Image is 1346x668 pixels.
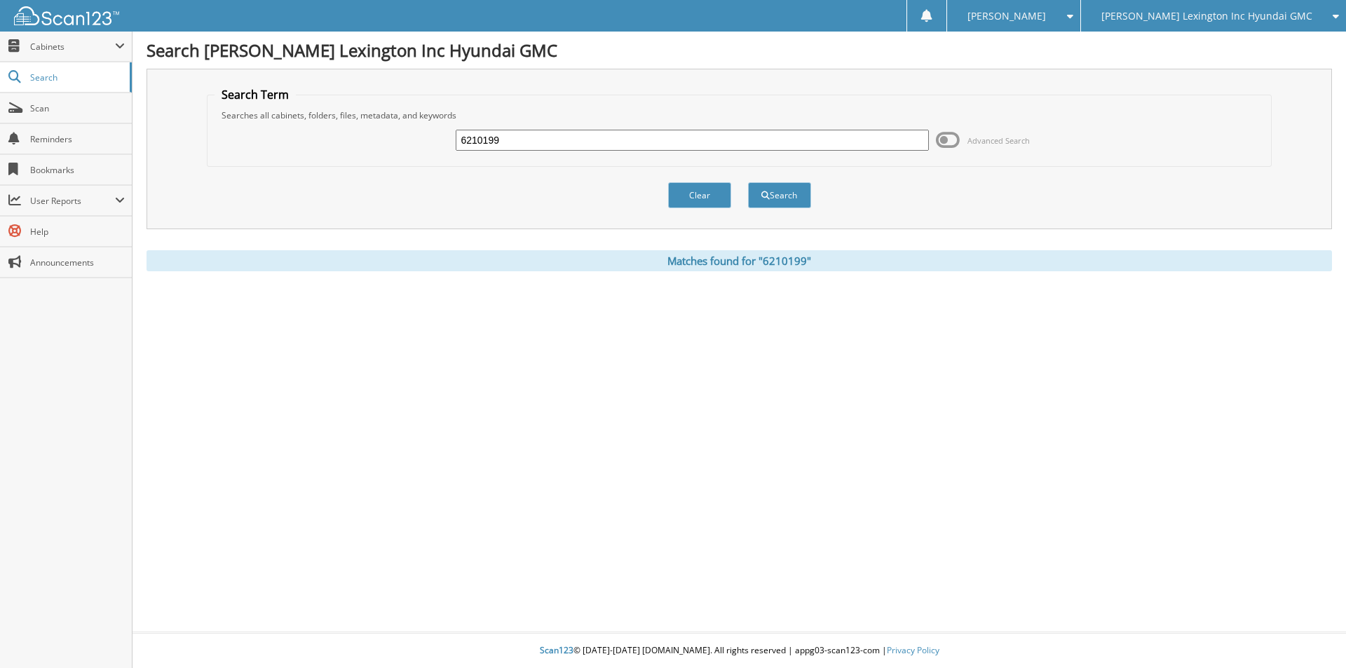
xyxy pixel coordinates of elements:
[748,182,811,208] button: Search
[215,109,1265,121] div: Searches all cabinets, folders, files, metadata, and keywords
[887,644,939,656] a: Privacy Policy
[30,41,115,53] span: Cabinets
[967,135,1030,146] span: Advanced Search
[147,39,1332,62] h1: Search [PERSON_NAME] Lexington Inc Hyundai GMC
[14,6,119,25] img: scan123-logo-white.svg
[30,102,125,114] span: Scan
[215,87,296,102] legend: Search Term
[147,250,1332,271] div: Matches found for "6210199"
[30,195,115,207] span: User Reports
[1276,601,1346,668] iframe: Chat Widget
[30,226,125,238] span: Help
[1101,12,1312,20] span: [PERSON_NAME] Lexington Inc Hyundai GMC
[30,257,125,268] span: Announcements
[132,634,1346,668] div: © [DATE]-[DATE] [DOMAIN_NAME]. All rights reserved | appg03-scan123-com |
[540,644,573,656] span: Scan123
[30,133,125,145] span: Reminders
[30,71,123,83] span: Search
[668,182,731,208] button: Clear
[967,12,1046,20] span: [PERSON_NAME]
[30,164,125,176] span: Bookmarks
